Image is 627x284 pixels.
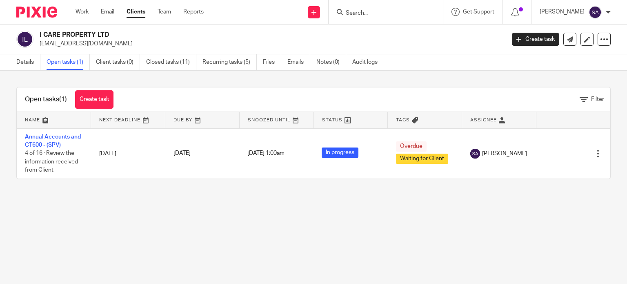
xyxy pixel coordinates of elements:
[101,8,114,16] a: Email
[482,150,527,158] span: [PERSON_NAME]
[25,134,81,148] a: Annual Accounts and CT600 - (SPV)
[96,54,140,70] a: Client tasks (0)
[91,128,165,179] td: [DATE]
[127,8,145,16] a: Clients
[16,54,40,70] a: Details
[75,90,113,109] a: Create task
[589,6,602,19] img: svg%3E
[158,8,171,16] a: Team
[25,150,78,173] span: 4 of 16 · Review the information received from Client
[396,118,410,122] span: Tags
[59,96,67,103] span: (1)
[16,7,57,18] img: Pixie
[76,8,89,16] a: Work
[146,54,196,70] a: Closed tasks (11)
[396,154,448,164] span: Waiting for Client
[202,54,257,70] a: Recurring tasks (5)
[16,31,33,48] img: svg%3E
[183,8,204,16] a: Reports
[470,149,480,159] img: svg%3E
[40,40,500,48] p: [EMAIL_ADDRESS][DOMAIN_NAME]
[40,31,408,39] h2: I CARE PROPERTY LTD
[47,54,90,70] a: Open tasks (1)
[540,8,585,16] p: [PERSON_NAME]
[352,54,384,70] a: Audit logs
[345,10,418,17] input: Search
[396,141,427,152] span: Overdue
[316,54,346,70] a: Notes (0)
[248,118,291,122] span: Snoozed Until
[287,54,310,70] a: Emails
[591,96,604,102] span: Filter
[322,148,358,158] span: In progress
[25,95,67,104] h1: Open tasks
[247,151,285,157] span: [DATE] 1:00am
[263,54,281,70] a: Files
[173,151,191,157] span: [DATE]
[512,33,559,46] a: Create task
[463,9,494,15] span: Get Support
[322,118,342,122] span: Status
